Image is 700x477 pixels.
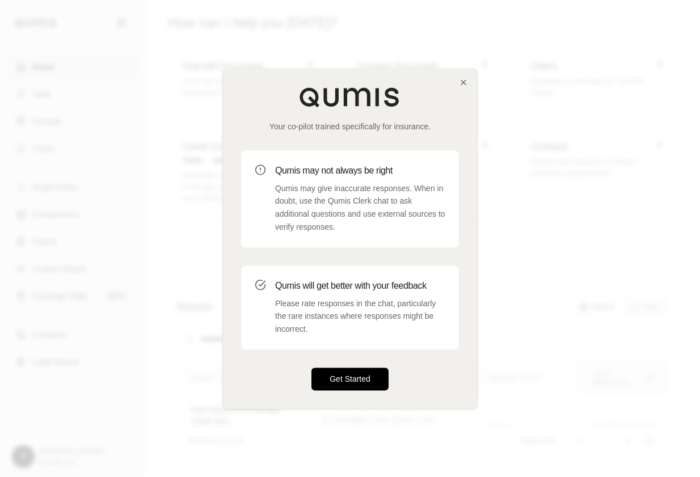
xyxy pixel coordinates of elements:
[275,182,445,234] p: Qumis may give inaccurate responses. When in doubt, use the Qumis Clerk chat to ask additional qu...
[299,87,401,107] img: Qumis Logo
[311,368,389,390] button: Get Started
[275,279,445,293] h3: Qumis will get better with your feedback
[275,297,445,336] p: Please rate responses in the chat, particularly the rare instances where responses might be incor...
[275,164,445,178] h3: Qumis may not always be right
[241,121,459,132] p: Your co-pilot trained specifically for insurance.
